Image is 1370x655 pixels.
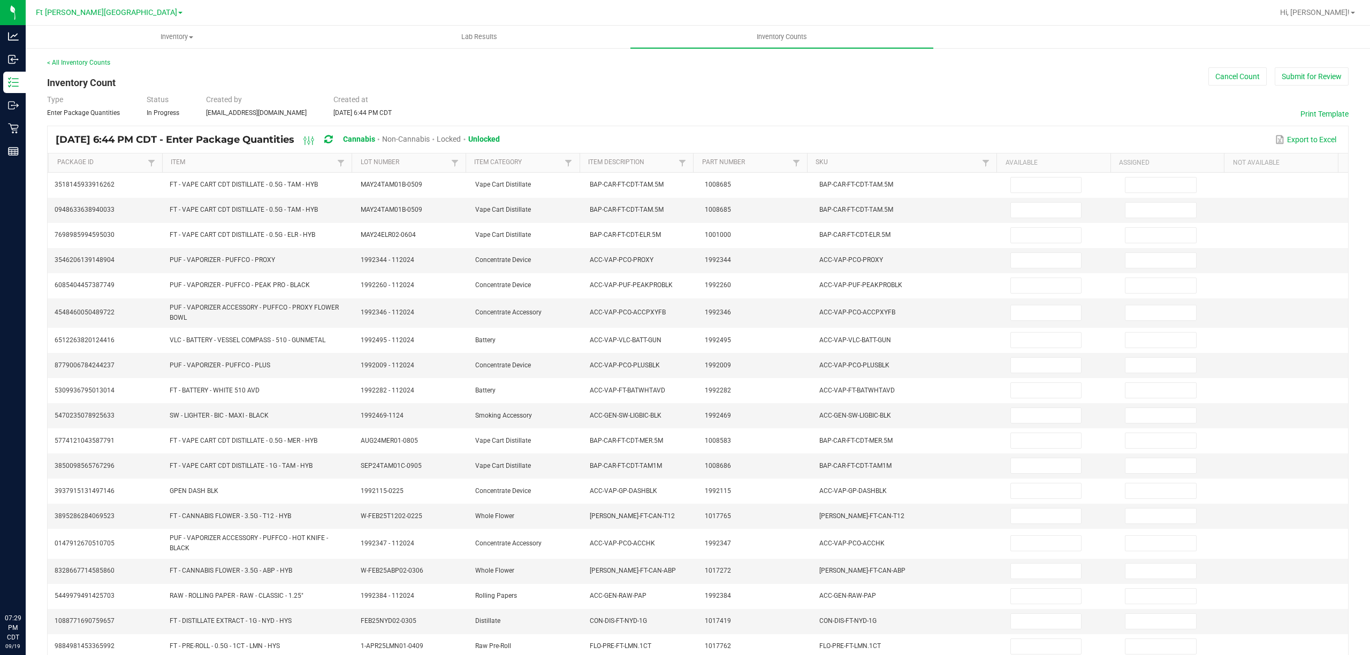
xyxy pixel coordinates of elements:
span: MAY24TAM01B-0509 [361,181,422,188]
span: Vape Cart Distillate [475,206,531,213]
span: [EMAIL_ADDRESS][DOMAIN_NAME] [206,109,307,117]
span: Unlocked [468,135,500,143]
span: BAP-CAR-FT-CDT-TAM1M [819,462,892,469]
span: BAP-CAR-FT-CDT-TAM.5M [590,181,664,188]
span: BAP-CAR-FT-CDT-TAM.5M [819,206,893,213]
span: 1992282 - 112024 [361,387,414,394]
button: Cancel Count [1208,67,1267,86]
span: FT - DISTILLATE EXTRACT - 1G - NYD - HYS [170,617,292,625]
span: Vape Cart Distillate [475,437,531,444]
a: Item CategorySortable [474,158,562,167]
span: 1992260 [705,281,731,289]
span: Created at [333,95,368,104]
span: ACC-GEN-RAW-PAP [590,592,646,599]
inline-svg: Retail [8,123,19,134]
span: Whole Flower [475,512,514,520]
span: 1017765 [705,512,731,520]
span: W-FEB25ABP02-0306 [361,567,423,574]
span: 0948633638940033 [55,206,115,213]
p: 07:29 PM CDT [5,613,21,642]
span: PUF - VAPORIZER ACCESSORY - PUFFCO - PROXY FLOWER BOWL [170,304,339,321]
th: Available [996,153,1110,173]
span: ACC-VAP-PCO-ACCHK [819,540,885,547]
span: 1992346 - 112024 [361,309,414,316]
span: MAY24TAM01B-0509 [361,206,422,213]
span: ACC-GEN-RAW-PAP [819,592,876,599]
span: 1992115-0225 [361,487,404,495]
span: 8328667714585860 [55,567,115,574]
span: 3937915131497146 [55,487,115,495]
span: CON-DIS-FT-NYD-1G [819,617,877,625]
span: ACC-VAP-PUF-PEAKPROBLK [590,281,673,289]
span: [DATE] 6:44 PM CDT [333,109,392,117]
span: 9884981453365992 [55,642,115,650]
span: ACC-VAP-PCO-ACCPXYFB [819,309,895,316]
span: Inventory [26,32,328,42]
span: 1992009 [705,361,731,369]
iframe: Resource center [11,569,43,602]
span: BAP-CAR-FT-CDT-TAM.5M [819,181,893,188]
a: Filter [562,156,575,169]
span: 3546206139148904 [55,256,115,264]
a: Inventory [26,26,328,48]
span: FT - VAPE CART CDT DISTILLATE - 1G - TAM - HYB [170,462,313,469]
span: BAP-CAR-FT-CDT-TAM.5M [590,206,664,213]
span: 1992495 - 112024 [361,336,414,344]
span: BAP-CAR-FT-CDT-MER.5M [819,437,893,444]
span: Rolling Papers [475,592,517,599]
span: ACC-VAP-PCO-PLUSBLK [819,361,889,369]
span: ACC-VAP-VLC-BATT-GUN [819,336,891,344]
span: PUF - VAPORIZER - PUFFCO - PLUS [170,361,270,369]
a: ItemSortable [171,158,334,167]
span: 1992469-1124 [361,412,404,419]
span: Whole Flower [475,567,514,574]
span: 3518145933916262 [55,181,115,188]
a: Filter [334,156,347,169]
span: FT - CANNABIS FLOWER - 3.5G - T12 - HYB [170,512,291,520]
span: Concentrate Device [475,281,531,289]
span: [PERSON_NAME]-FT-CAN-ABP [590,567,676,574]
span: Concentrate Device [475,256,531,264]
span: BAP-CAR-FT-CDT-TAM1M [590,462,662,469]
inline-svg: Inventory [8,77,19,88]
span: 1008685 [705,181,731,188]
span: BAP-CAR-FT-CDT-MER.5M [590,437,663,444]
span: Status [147,95,169,104]
span: FT - VAPE CART CDT DISTILLATE - 0.5G - ELR - HYB [170,231,315,238]
span: Non-Cannabis [382,135,430,143]
span: 1992009 - 112024 [361,361,414,369]
button: Submit for Review [1275,67,1349,86]
span: ACC-GEN-SW-LIGBIC-BLK [819,412,891,419]
span: FT - BATTERY - WHITE 510 AVD [170,387,260,394]
span: Smoking Accessory [475,412,532,419]
span: FT - PRE-ROLL - 0.5G - 1CT - LMN - HYS [170,642,280,650]
a: Filter [448,156,461,169]
span: ACC-VAP-PCO-PROXY [590,256,653,264]
inline-svg: Analytics [8,31,19,42]
a: Filter [676,156,689,169]
span: FT - VAPE CART CDT DISTILLATE - 0.5G - TAM - HYB [170,181,318,188]
span: SEP24TAM01C-0905 [361,462,422,469]
button: Export to Excel [1273,130,1339,149]
span: ACC-VAP-FT-BATWHTAVD [590,387,665,394]
span: Concentrate Accessory [475,309,542,316]
span: Distillate [475,617,500,625]
span: 7698985994595030 [55,231,115,238]
a: Lot NumberSortable [361,158,448,167]
span: 8779006784244237 [55,361,115,369]
p: 09/19 [5,642,21,650]
span: 1992469 [705,412,731,419]
a: Filter [790,156,803,169]
span: [PERSON_NAME]-FT-CAN-T12 [819,512,904,520]
a: Item DescriptionSortable [588,158,676,167]
span: [PERSON_NAME]-FT-CAN-T12 [590,512,675,520]
span: RAW - ROLLING PAPER - RAW - CLASSIC - 1.25" [170,592,303,599]
span: 1992282 [705,387,731,394]
span: Lab Results [447,32,512,42]
span: 6085404457387749 [55,281,115,289]
span: ACC-VAP-GP-DASHBLK [590,487,657,495]
a: Lab Results [328,26,630,48]
span: FLO-PRE-FT-LMN.1CT [819,642,881,650]
span: MAY24ELR02-0604 [361,231,416,238]
span: 1017419 [705,617,731,625]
